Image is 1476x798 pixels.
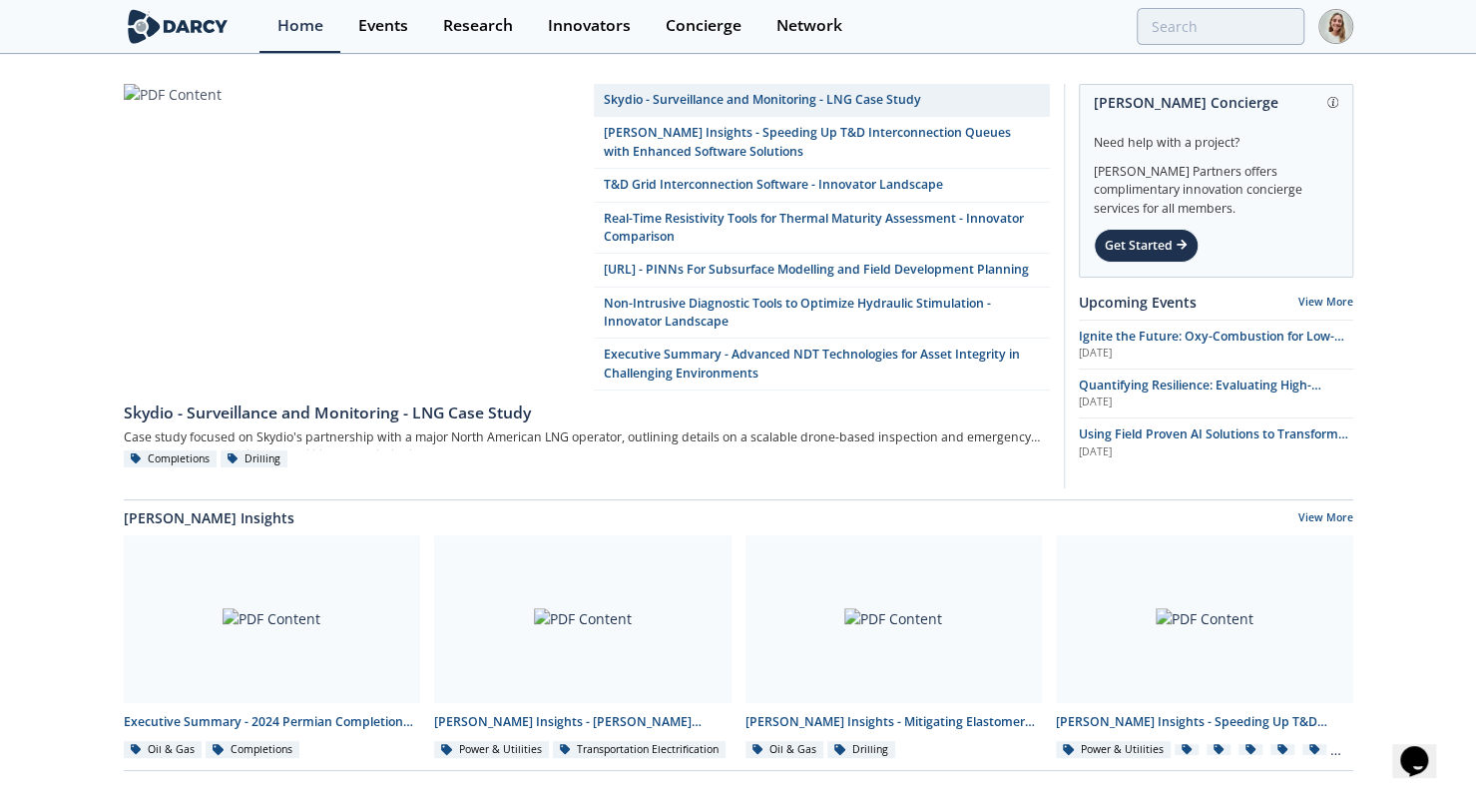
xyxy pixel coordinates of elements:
a: Skydio - Surveillance and Monitoring - LNG Case Study [594,84,1050,117]
a: T&D Grid Interconnection Software - Innovator Landscape [594,169,1050,202]
span: Ignite the Future: Oxy-Combustion for Low-Carbon Power [1079,328,1344,363]
div: Transportation Electrification [553,741,727,759]
a: Real-Time Resistivity Tools for Thermal Maturity Assessment - Innovator Comparison [594,203,1050,255]
img: information.svg [1327,97,1338,108]
div: Case study focused on Skydio's partnership with a major North American LNG operator, outlining de... [124,424,1050,449]
img: logo-wide.svg [124,9,233,44]
iframe: chat widget [1392,718,1456,778]
div: Completions [206,741,299,759]
a: PDF Content [PERSON_NAME] Insights - [PERSON_NAME] Insights - Bidirectional EV Charging Power & U... [427,535,738,760]
div: Oil & Gas [124,741,203,759]
div: Research [443,18,513,34]
a: PDF Content Executive Summary - 2024 Permian Completion Design Roundtable - [US_STATE][GEOGRAPHIC... [117,535,428,760]
div: [DATE] [1079,444,1353,460]
div: Oil & Gas [745,741,824,759]
div: Drilling [221,450,288,468]
div: [PERSON_NAME] Insights - Mitigating Elastomer Swelling Issue in Downhole Drilling Mud Motors [745,713,1043,731]
a: PDF Content [PERSON_NAME] Insights - Mitigating Elastomer Swelling Issue in Downhole Drilling Mud... [738,535,1050,760]
img: Profile [1318,9,1353,44]
a: [URL] - PINNs For Subsurface Modelling and Field Development Planning [594,254,1050,287]
span: Using Field Proven AI Solutions to Transform Safety Programs [1079,425,1348,460]
div: Completions [124,450,218,468]
div: [DATE] [1079,395,1353,410]
div: Home [277,18,323,34]
div: Need help with a project? [1094,120,1338,152]
a: Upcoming Events [1079,292,1197,313]
div: Concierge [666,18,741,34]
div: [PERSON_NAME] Insights - Speeding Up T&D Interconnection Queues with Enhanced Software Solutions [1056,713,1353,731]
div: [PERSON_NAME] Insights - [PERSON_NAME] Insights - Bidirectional EV Charging [434,713,732,731]
div: Innovators [548,18,631,34]
input: Advanced Search [1137,8,1304,45]
a: Executive Summary - Advanced NDT Technologies for Asset Integrity in Challenging Environments [594,339,1050,391]
span: Quantifying Resilience: Evaluating High-Impact, Low-Frequency (HILF) Events [1079,377,1321,411]
div: Power & Utilities [434,741,549,759]
div: Power & Utilities [1056,741,1171,759]
div: Skydio - Surveillance and Monitoring - LNG Case Study [124,401,1050,425]
div: Network [776,18,842,34]
a: Ignite the Future: Oxy-Combustion for Low-Carbon Power [DATE] [1079,328,1353,362]
div: [DATE] [1079,346,1353,362]
a: Using Field Proven AI Solutions to Transform Safety Programs [DATE] [1079,425,1353,459]
div: Events [358,18,408,34]
div: Executive Summary - 2024 Permian Completion Design Roundtable - [US_STATE][GEOGRAPHIC_DATA] [124,713,421,731]
a: View More [1298,295,1353,309]
a: Non-Intrusive Diagnostic Tools to Optimize Hydraulic Stimulation - Innovator Landscape [594,288,1050,340]
div: Drilling [827,741,895,759]
a: Skydio - Surveillance and Monitoring - LNG Case Study [124,391,1050,424]
div: [PERSON_NAME] Partners offers complimentary innovation concierge services for all members. [1094,152,1338,218]
div: [PERSON_NAME] Concierge [1094,85,1338,120]
a: [PERSON_NAME] Insights [124,507,294,528]
a: View More [1298,510,1353,528]
a: [PERSON_NAME] Insights - Speeding Up T&D Interconnection Queues with Enhanced Software Solutions [594,117,1050,169]
a: Quantifying Resilience: Evaluating High-Impact, Low-Frequency (HILF) Events [DATE] [1079,377,1353,410]
div: Get Started [1094,229,1199,263]
a: PDF Content [PERSON_NAME] Insights - Speeding Up T&D Interconnection Queues with Enhanced Softwar... [1049,535,1360,760]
